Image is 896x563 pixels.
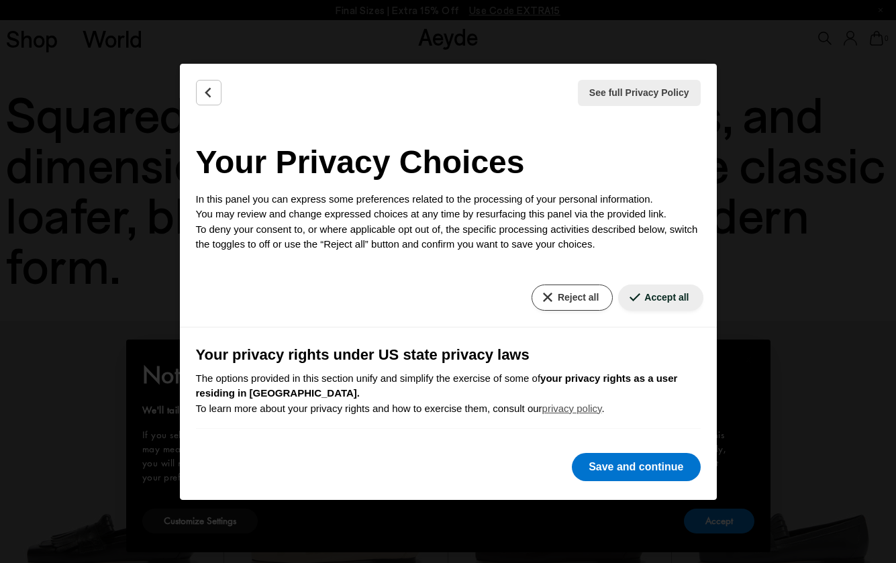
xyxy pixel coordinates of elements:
button: Back [196,80,221,105]
h2: Your Privacy Choices [196,138,701,187]
p: In this panel you can express some preferences related to the processing of your personal informa... [196,192,701,252]
button: See full Privacy Policy [578,80,701,106]
button: Accept all [618,285,703,311]
span: See full Privacy Policy [589,86,689,100]
button: Save and continue [572,453,700,481]
h3: Your privacy rights under US state privacy laws [196,344,701,366]
button: Reject all [532,285,613,311]
a: privacy policy [542,403,602,414]
p: The options provided in this section unify and simplify the exercise of some of To learn more abo... [196,371,701,417]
